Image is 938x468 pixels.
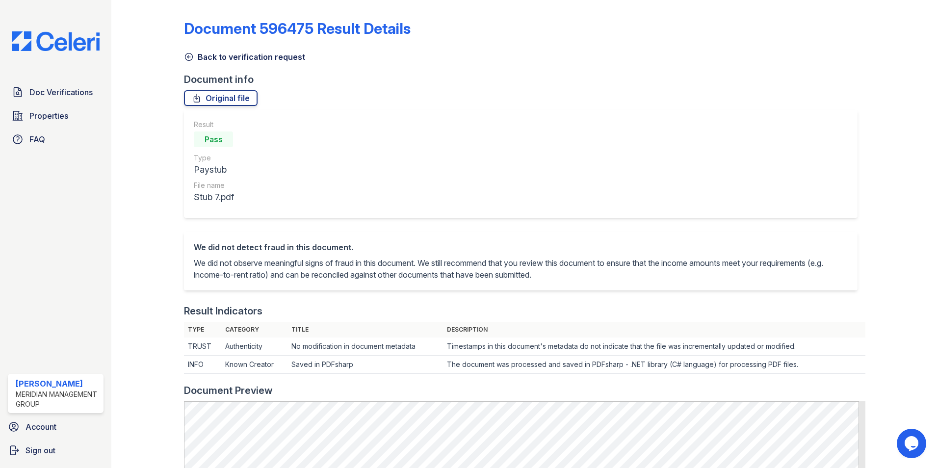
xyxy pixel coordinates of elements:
td: Saved in PDFsharp [287,356,443,374]
td: TRUST [184,338,221,356]
a: Document 596475 Result Details [184,20,411,37]
th: Category [221,322,287,338]
a: Account [4,417,107,437]
td: The document was processed and saved in PDFsharp - .NET library (C# language) for processing PDF ... [443,356,866,374]
div: We did not detect fraud in this document. [194,241,848,253]
span: FAQ [29,133,45,145]
td: Timestamps in this document's metadata do not indicate that the file was incrementally updated or... [443,338,866,356]
a: Original file [184,90,258,106]
img: CE_Logo_Blue-a8612792a0a2168367f1c8372b55b34899dd931a85d93a1a3d3e32e68fde9ad4.png [4,31,107,51]
div: Document Preview [184,384,273,397]
div: File name [194,181,234,190]
span: Account [26,421,56,433]
td: No modification in document metadata [287,338,443,356]
a: FAQ [8,130,104,149]
div: Result [194,120,234,130]
th: Description [443,322,866,338]
span: Doc Verifications [29,86,93,98]
a: Properties [8,106,104,126]
div: Type [194,153,234,163]
div: [PERSON_NAME] [16,378,100,390]
td: INFO [184,356,221,374]
div: Stub 7.pdf [194,190,234,204]
div: Document info [184,73,865,86]
a: Sign out [4,441,107,460]
div: Result Indicators [184,304,262,318]
td: Known Creator [221,356,287,374]
iframe: chat widget [897,429,928,458]
th: Title [287,322,443,338]
div: Meridian Management Group [16,390,100,409]
a: Doc Verifications [8,82,104,102]
span: Sign out [26,444,55,456]
span: Properties [29,110,68,122]
a: Back to verification request [184,51,305,63]
th: Type [184,322,221,338]
p: We did not observe meaningful signs of fraud in this document. We still recommend that you review... [194,257,848,281]
div: Paystub [194,163,234,177]
td: Authenticity [221,338,287,356]
div: Pass [194,131,233,147]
